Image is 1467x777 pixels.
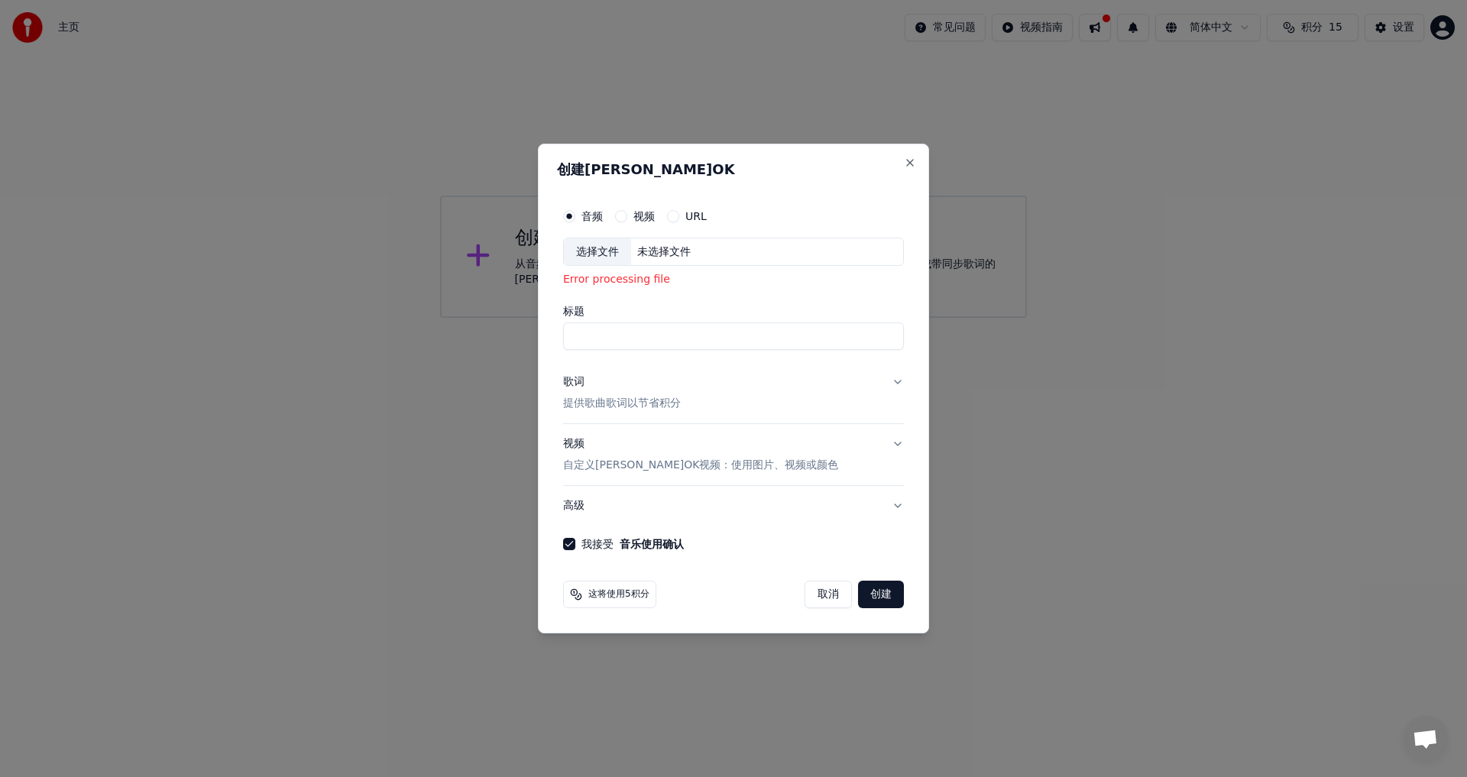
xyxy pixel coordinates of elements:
div: 未选择文件 [631,244,697,260]
button: 视频自定义[PERSON_NAME]OK视频：使用图片、视频或颜色 [563,424,904,485]
div: 视频 [563,436,839,473]
span: 这将使用5积分 [588,588,649,601]
button: 取消 [805,581,852,608]
button: 歌词提供歌曲歌词以节省积分 [563,363,904,424]
button: 我接受 [620,539,684,549]
label: URL [685,211,707,222]
h2: 创建[PERSON_NAME]OK [557,163,910,176]
div: 歌词 [563,375,585,390]
button: 创建 [858,581,904,608]
p: 自定义[PERSON_NAME]OK视频：使用图片、视频或颜色 [563,458,839,473]
button: 高级 [563,486,904,526]
div: 选择文件 [564,238,631,266]
label: 我接受 [581,539,684,549]
label: 标题 [563,306,904,317]
label: 视频 [633,211,655,222]
label: 音频 [581,211,603,222]
div: Error processing file [563,273,904,288]
p: 提供歌曲歌词以节省积分 [563,397,681,412]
